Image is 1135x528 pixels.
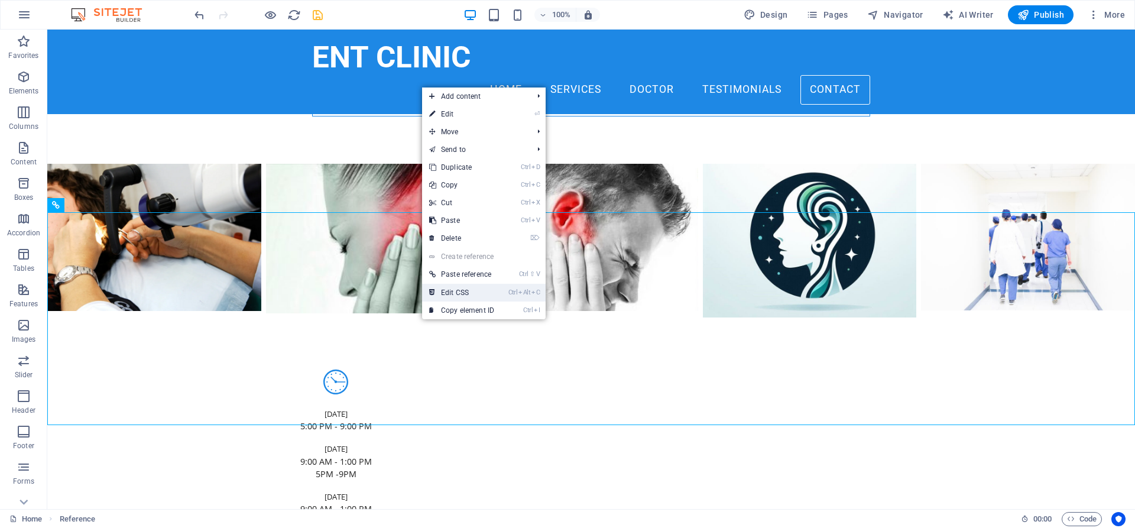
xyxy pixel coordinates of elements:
[1033,512,1052,526] span: 00 00
[422,194,501,212] a: CtrlXCut
[422,248,546,265] a: Create reference
[518,289,530,296] i: Alt
[521,199,530,206] i: Ctrl
[802,5,852,24] button: Pages
[938,5,998,24] button: AI Writer
[867,9,923,21] span: Navigator
[1083,5,1130,24] button: More
[534,306,540,314] i: I
[422,123,528,141] span: Move
[942,9,994,21] span: AI Writer
[519,270,528,278] i: Ctrl
[862,5,928,24] button: Navigator
[521,181,530,189] i: Ctrl
[13,264,34,273] p: Tables
[536,270,540,278] i: V
[531,181,540,189] i: C
[422,141,528,158] a: Send to
[14,193,34,202] p: Boxes
[534,8,576,22] button: 100%
[11,157,37,167] p: Content
[1017,9,1064,21] span: Publish
[310,8,325,22] button: save
[192,8,206,22] button: undo
[534,110,540,118] i: ⏎
[9,512,42,526] a: Click to cancel selection. Double-click to open Pages
[531,216,540,224] i: V
[531,163,540,171] i: D
[422,88,528,105] span: Add content
[744,9,788,21] span: Design
[263,8,277,22] button: Click here to leave preview mode and continue editing
[422,105,501,123] a: ⏎Edit
[311,8,325,22] i: Save (Ctrl+S)
[739,5,793,24] div: Design (Ctrl+Alt+Y)
[422,284,501,302] a: CtrlAltCEdit CSS
[1111,512,1126,526] button: Usercentrics
[12,335,36,344] p: Images
[530,234,540,242] i: ⌦
[1062,512,1102,526] button: Code
[68,8,157,22] img: Editor Logo
[531,199,540,206] i: X
[1088,9,1125,21] span: More
[287,8,301,22] button: reload
[508,289,518,296] i: Ctrl
[12,406,35,415] p: Header
[193,8,206,22] i: Undo: Paste (Ctrl+Z)
[9,86,39,96] p: Elements
[287,8,301,22] i: Reload page
[422,229,501,247] a: ⌦Delete
[9,299,38,309] p: Features
[1021,512,1052,526] h6: Session time
[531,289,540,296] i: C
[13,441,34,451] p: Footer
[13,477,34,486] p: Forms
[422,158,501,176] a: CtrlDDuplicate
[1008,5,1074,24] button: Publish
[521,216,530,224] i: Ctrl
[60,512,96,526] span: Click to select. Double-click to edit
[583,9,594,20] i: On resize automatically adjust zoom level to fit chosen device.
[422,212,501,229] a: CtrlVPaste
[739,5,793,24] button: Design
[1042,514,1043,523] span: :
[7,228,40,238] p: Accordion
[523,306,533,314] i: Ctrl
[422,302,501,319] a: CtrlICopy element ID
[60,512,96,526] nav: breadcrumb
[806,9,848,21] span: Pages
[8,51,38,60] p: Favorites
[1067,512,1097,526] span: Code
[530,270,535,278] i: ⇧
[422,176,501,194] a: CtrlCCopy
[9,122,38,131] p: Columns
[552,8,571,22] h6: 100%
[422,265,501,283] a: Ctrl⇧VPaste reference
[15,370,33,380] p: Slider
[521,163,530,171] i: Ctrl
